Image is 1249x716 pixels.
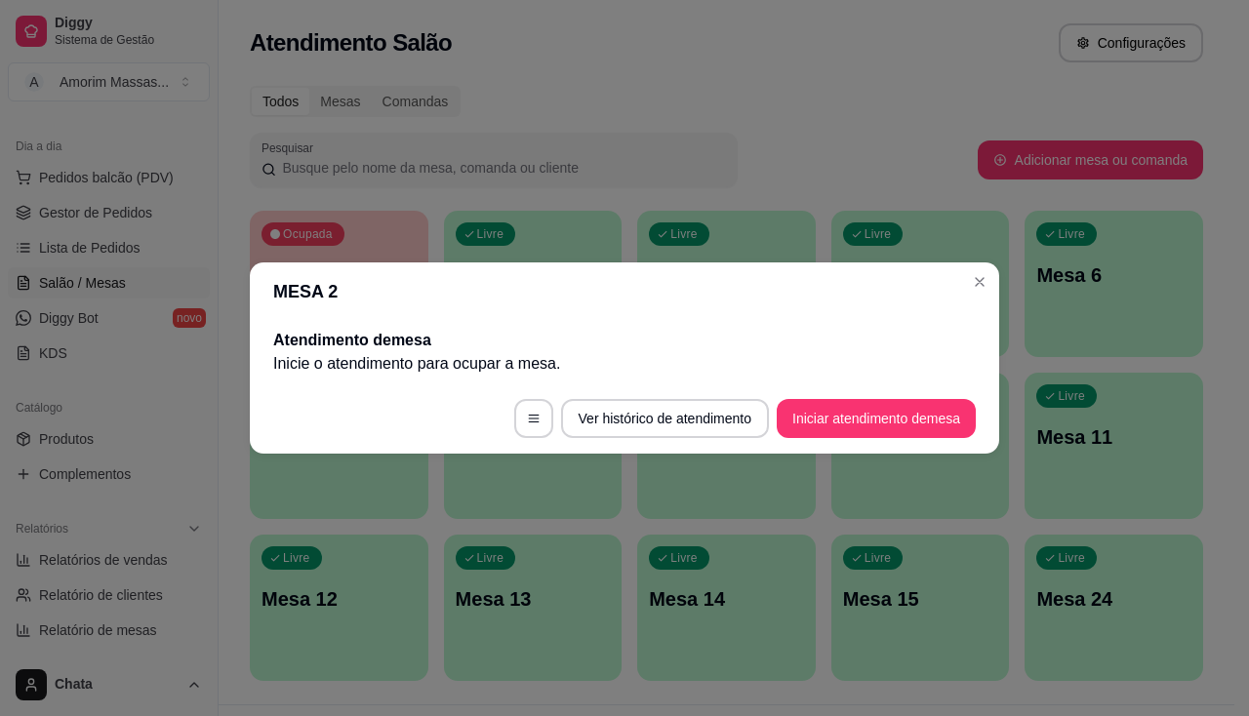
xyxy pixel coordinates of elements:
header: MESA 2 [250,262,999,321]
p: Inicie o atendimento para ocupar a mesa . [273,352,976,376]
h2: Atendimento de mesa [273,329,976,352]
button: Ver histórico de atendimento [561,399,769,438]
button: Iniciar atendimento demesa [777,399,976,438]
button: Close [964,266,995,298]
